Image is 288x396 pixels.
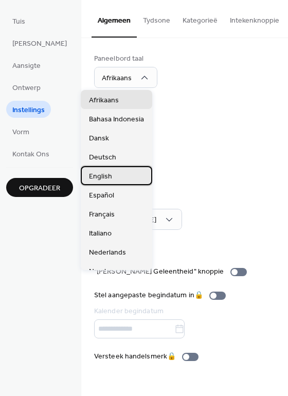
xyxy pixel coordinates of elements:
[12,61,41,71] span: Aansigte
[12,127,29,138] span: Vorm
[12,149,49,160] span: Kontak Ons
[6,79,47,96] a: Ontwerp
[89,209,115,220] span: Français
[6,12,31,29] a: Tuis
[89,247,126,258] span: Nederlands
[89,266,108,277] span: Norsk
[6,101,51,118] a: Instellings
[102,71,132,85] span: Afrikaans
[12,39,67,49] span: [PERSON_NAME]
[6,178,73,197] button: Opgradeer
[6,34,73,51] a: [PERSON_NAME]
[12,16,25,27] span: Tuis
[89,190,114,201] span: Español
[89,228,112,239] span: Italiano
[12,105,45,116] span: Instellings
[89,133,109,144] span: Dansk
[6,57,47,74] a: Aansigte
[19,183,60,194] span: Opgradeer
[6,145,56,162] a: Kontak Ons
[94,266,224,277] div: "[PERSON_NAME] Geleentheid" knoppie
[94,53,155,64] div: Paneelbord taal
[6,123,35,140] a: Vorm
[89,152,116,163] span: Deutsch
[89,95,119,106] span: Afrikaans
[89,114,144,125] span: Bahasa Indonesia
[12,83,41,94] span: Ontwerp
[89,171,112,182] span: English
